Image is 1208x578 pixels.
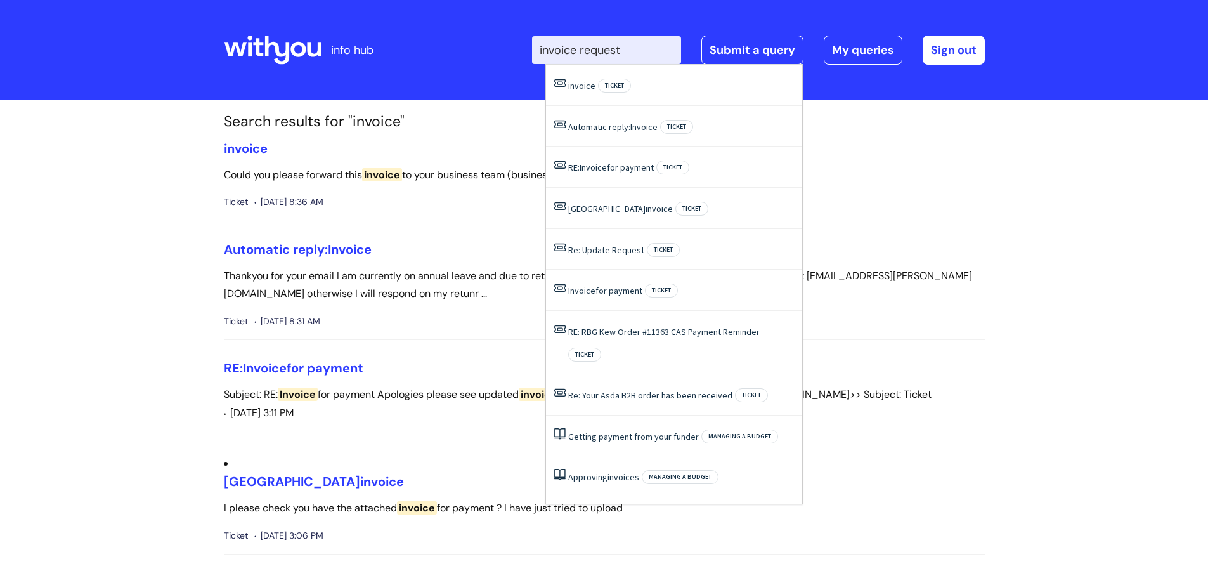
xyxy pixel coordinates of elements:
a: Getting payment from your funder [568,431,699,442]
span: Ticket [675,202,708,216]
span: invoice [360,473,404,490]
span: Ticket [735,388,768,402]
span: invoice [519,388,559,401]
span: Ticket [645,284,678,298]
a: [GEOGRAPHIC_DATA]invoice [224,473,404,490]
a: Automatic reply:Invoice [568,121,658,133]
span: Ticket [904,386,932,404]
span: [DATE] 3:11 PM [224,404,294,423]
span: Ticket [224,194,248,210]
a: My queries [824,36,902,65]
a: Invoicefor payment [568,285,642,296]
p: I please check you have the attached for payment ? I have just tried to upload [224,499,985,518]
a: Re: Your Asda B2B order has been received [568,390,732,401]
span: Ticket [660,120,693,134]
a: RE:Invoicefor payment [224,360,363,376]
a: Sign out [923,36,985,65]
p: Thankyou for your email I am currently on annual leave and due to return [DATE][DATE]. If your en... [224,267,985,304]
span: Ticket [598,79,631,93]
span: invoice [397,501,437,515]
span: [DATE] 8:31 AM [254,313,320,329]
span: Managing a budget [701,430,778,443]
a: RE:Invoicefor payment [568,162,654,173]
a: invoice [224,140,268,157]
span: invoices [607,471,639,483]
span: Invoice [580,162,607,173]
span: Managing a budget [642,470,718,484]
span: invoice [362,168,402,181]
input: Search [532,36,681,64]
p: info hub [331,40,373,60]
span: Ticket [224,528,248,544]
span: Invoice [278,388,318,401]
a: invoice [568,80,595,91]
span: Invoice [243,360,287,376]
span: invoice [646,203,673,214]
a: Re: Update Request [568,244,644,256]
div: | - [532,36,985,65]
span: [DATE] 8:36 AM [254,194,323,210]
a: Automatic reply:Invoice [224,241,372,258]
p: Subject: RE: for payment Apologies please see updated now made out ... uk<mailto:[EMAIL_ADDRESS][... [224,386,985,423]
a: Approvinginvoices [568,471,639,483]
a: Submit a query [701,36,803,65]
a: RE: RBG Kew Order #11363 CAS Payment Reminder [568,326,760,338]
span: Invoice [328,241,372,258]
span: Ticket [224,313,248,329]
span: Ticket [656,161,689,174]
span: [DATE] 3:06 PM [254,528,323,544]
h1: Search results for "invoice" [224,113,985,131]
a: [GEOGRAPHIC_DATA]invoice [568,203,673,214]
span: Invoice [630,121,658,133]
span: Ticket [647,243,680,257]
span: Ticket [568,348,601,362]
p: Could you please forward this to your business team (business hub) [224,166,985,185]
span: Invoice [568,285,595,296]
